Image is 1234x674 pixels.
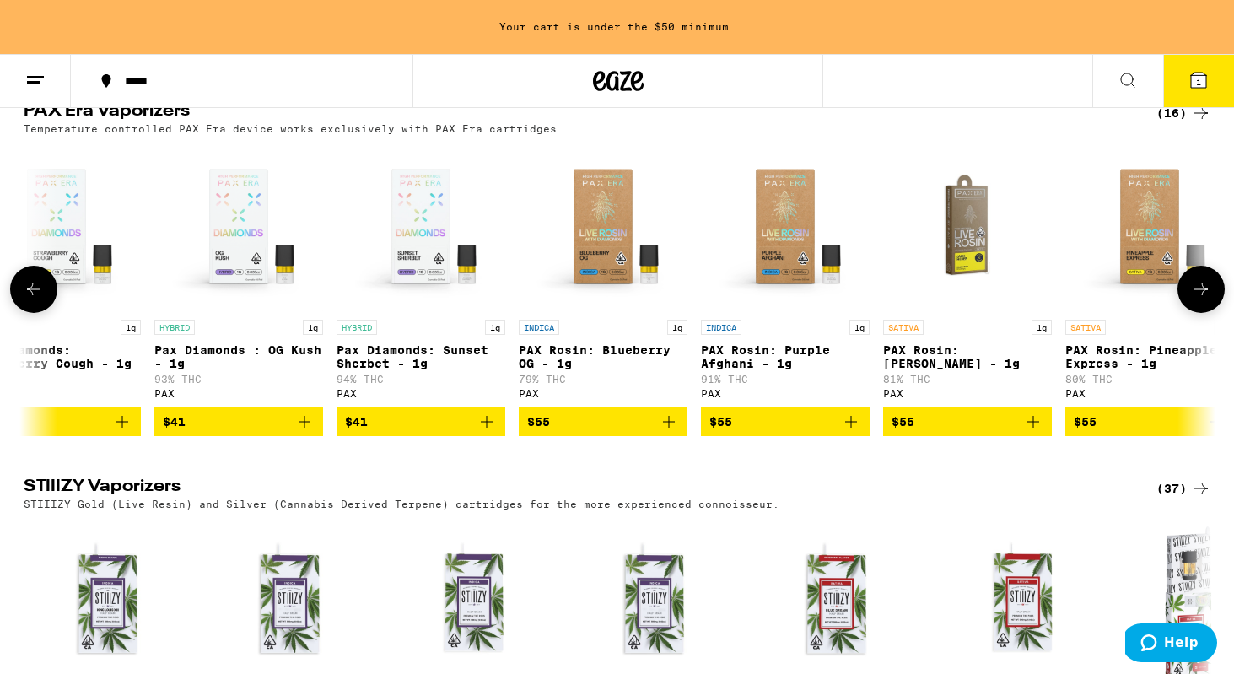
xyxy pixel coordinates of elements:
p: Pax Diamonds: Sunset Sherbet - 1g [337,343,505,370]
p: PAX Rosin: Blueberry OG - 1g [519,343,687,370]
div: PAX [883,388,1052,399]
img: PAX - PAX Rosin: Blueberry OG - 1g [519,143,687,311]
p: 1g [121,320,141,335]
img: PAX - PAX Rosin: Purple Afghani - 1g [701,143,870,311]
img: PAX - PAX Rosin: Pineapple Express - 1g [1065,143,1234,311]
div: PAX [154,388,323,399]
p: 1g [485,320,505,335]
div: PAX [1065,388,1234,399]
button: Add to bag [337,407,505,436]
button: Add to bag [883,407,1052,436]
span: 1 [1196,77,1201,87]
p: 80% THC [1065,374,1234,385]
h2: STIIIZY Vaporizers [24,478,1129,499]
p: Temperature controlled PAX Era device works exclusively with PAX Era cartridges. [24,123,563,134]
div: PAX [337,388,505,399]
a: (16) [1156,103,1211,123]
a: Open page for PAX Rosin: Jack Herer - 1g from PAX [883,143,1052,407]
div: PAX [519,388,687,399]
span: $41 [163,415,186,429]
button: Add to bag [1065,407,1234,436]
p: 1g [849,320,870,335]
img: PAX - PAX Rosin: Jack Herer - 1g [883,143,1052,311]
iframe: Opens a widget where you can find more information [1125,623,1217,666]
img: PAX - Pax Diamonds : OG Kush - 1g [154,143,323,311]
button: 1 [1163,55,1234,107]
h2: PAX Era Vaporizers [24,103,1129,123]
p: Pax Diamonds : OG Kush - 1g [154,343,323,370]
span: $41 [345,415,368,429]
p: 1g [303,320,323,335]
p: PAX Rosin: Purple Afghani - 1g [701,343,870,370]
p: 91% THC [701,374,870,385]
p: 81% THC [883,374,1052,385]
p: 79% THC [519,374,687,385]
a: Open page for PAX Rosin: Purple Afghani - 1g from PAX [701,143,870,407]
a: Open page for Pax Diamonds : OG Kush - 1g from PAX [154,143,323,407]
p: PAX Rosin: Pineapple Express - 1g [1065,343,1234,370]
button: Add to bag [519,407,687,436]
img: PAX - Pax Diamonds: Sunset Sherbet - 1g [337,143,505,311]
p: SATIVA [1065,320,1106,335]
p: INDICA [701,320,741,335]
p: 1g [667,320,687,335]
span: $55 [892,415,914,429]
p: 1g [1032,320,1052,335]
a: Open page for PAX Rosin: Blueberry OG - 1g from PAX [519,143,687,407]
button: Add to bag [701,407,870,436]
p: STIIIZY Gold (Live Resin) and Silver (Cannabis Derived Terpene) cartridges for the more experienc... [24,499,779,510]
span: $55 [709,415,732,429]
span: $55 [1074,415,1097,429]
div: PAX [701,388,870,399]
button: Add to bag [154,407,323,436]
p: HYBRID [337,320,377,335]
p: 93% THC [154,374,323,385]
a: (37) [1156,478,1211,499]
a: Open page for PAX Rosin: Pineapple Express - 1g from PAX [1065,143,1234,407]
p: 1g [1214,320,1234,335]
span: $55 [527,415,550,429]
p: INDICA [519,320,559,335]
p: HYBRID [154,320,195,335]
p: PAX Rosin: [PERSON_NAME] - 1g [883,343,1052,370]
p: SATIVA [883,320,924,335]
a: Open page for Pax Diamonds: Sunset Sherbet - 1g from PAX [337,143,505,407]
p: 94% THC [337,374,505,385]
